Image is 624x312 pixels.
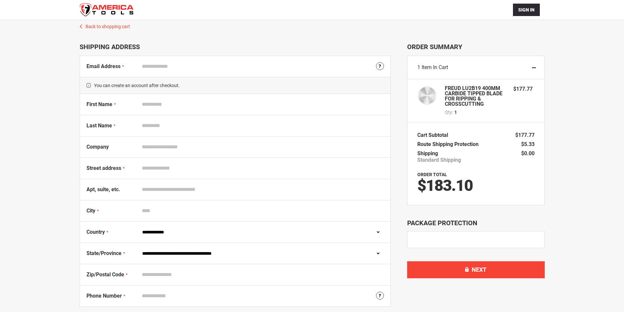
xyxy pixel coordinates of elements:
span: Apt, suite, etc. [86,186,120,193]
th: Cart Subtotal [417,131,451,140]
div: Package Protection [407,218,545,228]
button: Sign In [513,4,540,16]
span: $183.10 [417,176,473,195]
span: Company [86,144,109,150]
span: Shipping [417,150,438,156]
span: Sign In [518,7,535,12]
span: Last Name [86,122,112,129]
span: Street address [86,165,121,171]
span: Email Address [86,63,121,69]
div: Shipping Address [80,43,391,51]
span: Zip/Postal Code [86,271,124,278]
span: $177.77 [515,132,535,138]
button: Next [407,261,545,278]
a: store logo [80,3,134,16]
img: FREUD LU2B19 400MM CARBIDE TIPPED BLADE FOR RIPPING & CROSSCUTTING [417,86,437,105]
span: $5.33 [521,141,535,147]
span: Order Summary [407,43,545,51]
span: $0.00 [521,150,535,156]
th: Route Shipping Protection [417,140,482,149]
span: Standard Shipping [417,157,461,163]
span: First Name [86,101,112,107]
span: Qty [445,110,452,115]
span: Country [86,229,105,235]
span: Item in Cart [422,64,448,70]
span: City [86,208,95,214]
span: You can create an account after checkout. [80,77,390,94]
span: 1 [454,109,457,116]
span: State/Province [86,250,122,256]
span: Next [472,266,486,273]
strong: Order Total [417,172,447,177]
img: America Tools [80,3,134,16]
a: Back to shopping cart [73,20,551,30]
span: 1 [417,64,420,70]
span: $177.77 [513,86,533,92]
span: Phone Number [86,293,122,299]
strong: FREUD LU2B19 400MM CARBIDE TIPPED BLADE FOR RIPPING & CROSSCUTTING [445,86,507,107]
